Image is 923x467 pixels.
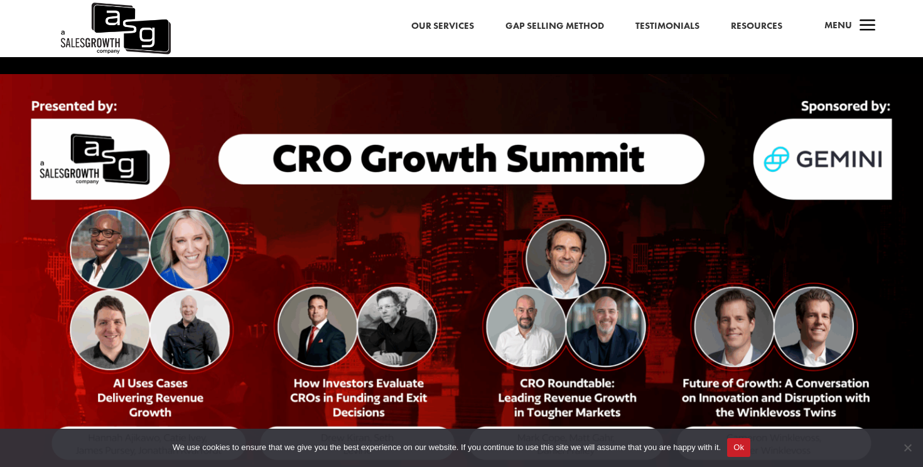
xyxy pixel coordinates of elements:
span: Menu [824,19,852,31]
span: We use cookies to ensure that we give you the best experience on our website. If you continue to ... [173,441,721,454]
a: Resources [731,18,782,35]
a: Our Services [411,18,474,35]
a: Gap Selling Method [505,18,604,35]
button: Ok [727,438,750,457]
a: Testimonials [635,18,699,35]
span: No [901,441,914,454]
span: a [855,14,880,39]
